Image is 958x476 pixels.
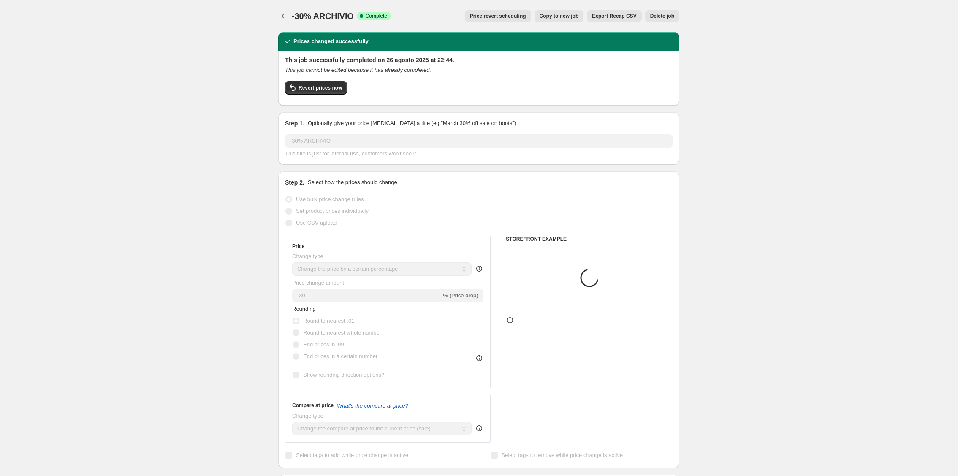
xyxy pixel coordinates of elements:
[292,280,344,286] span: Price change amount
[285,67,431,73] i: This job cannot be edited because it has already completed.
[502,452,623,458] span: Select tags to remove while price change is active
[296,452,408,458] span: Select tags to add while price change is active
[296,196,364,202] span: Use bulk price change rules
[285,81,347,95] button: Revert prices now
[303,329,381,336] span: Round to nearest whole number
[278,10,290,22] button: Price change jobs
[308,178,397,187] p: Select how the prices should change
[303,318,354,324] span: Round to nearest .01
[650,13,674,19] span: Delete job
[475,264,483,273] div: help
[299,84,342,91] span: Revert prices now
[292,402,334,409] h3: Compare at price
[535,10,584,22] button: Copy to new job
[645,10,679,22] button: Delete job
[308,119,516,128] p: Optionally give your price [MEDICAL_DATA] a title (eg "March 30% off sale on boots")
[506,236,673,242] h6: STOREFRONT EXAMPLE
[592,13,636,19] span: Export Recap CSV
[296,208,369,214] span: Set product prices individually
[540,13,579,19] span: Copy to new job
[285,178,304,187] h2: Step 2.
[292,306,316,312] span: Rounding
[337,403,408,409] button: What's the compare at price?
[285,119,304,128] h2: Step 1.
[303,353,377,359] span: End prices in a certain number
[292,289,441,302] input: -15
[366,13,387,19] span: Complete
[292,413,323,419] span: Change type
[303,372,384,378] span: Show rounding direction options?
[285,134,673,148] input: 30% off holiday sale
[296,220,337,226] span: Use CSV upload
[292,253,323,259] span: Change type
[292,243,304,250] h3: Price
[470,13,526,19] span: Price revert scheduling
[475,424,483,432] div: help
[587,10,641,22] button: Export Recap CSV
[292,11,354,21] span: -30% ARCHIVIO
[465,10,531,22] button: Price revert scheduling
[285,56,673,64] h2: This job successfully completed on 26 agosto 2025 at 22:44.
[303,341,344,348] span: End prices in .99
[293,37,369,46] h2: Prices changed successfully
[285,150,416,157] span: This title is just for internal use, customers won't see it
[443,292,478,299] span: % (Price drop)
